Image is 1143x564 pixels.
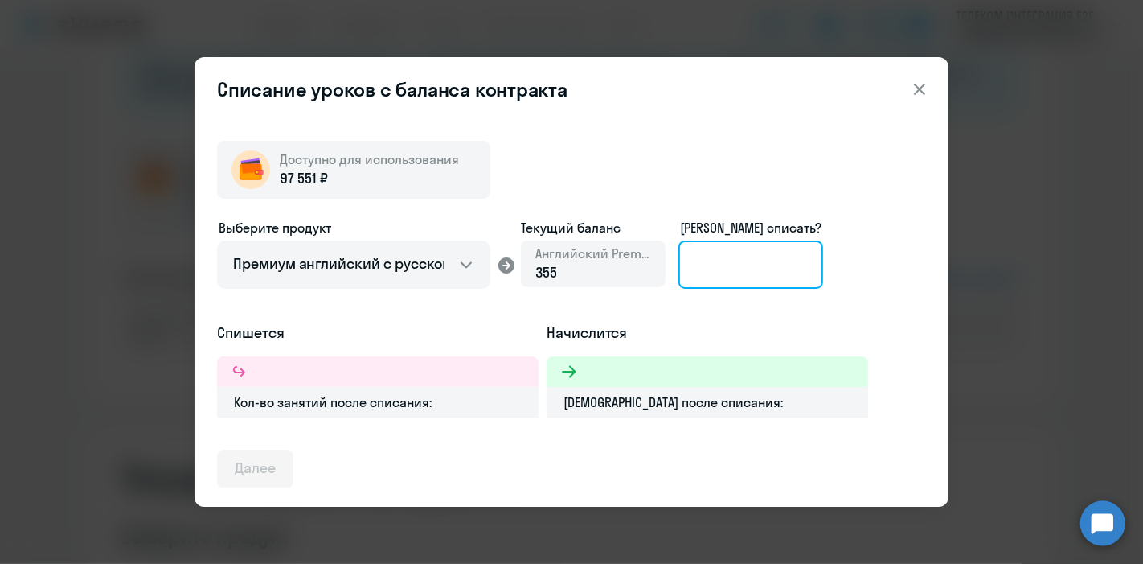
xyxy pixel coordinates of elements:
[680,220,821,236] span: [PERSON_NAME] списать?
[280,151,459,167] span: Доступно для использования
[231,150,270,189] img: wallet-circle.png
[219,220,331,236] span: Выберите продукт
[547,387,868,418] div: [DEMOGRAPHIC_DATA] после списания:
[195,76,948,102] header: Списание уроков с баланса контракта
[535,245,651,262] span: Английский Premium
[547,323,868,344] h5: Начислится
[235,458,276,479] div: Далее
[521,218,666,237] span: Текущий баланс
[280,168,328,189] span: 97 551 ₽
[217,323,539,344] h5: Спишется
[217,387,539,418] div: Кол-во занятий после списания:
[217,450,293,488] button: Далее
[535,263,557,282] span: 355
